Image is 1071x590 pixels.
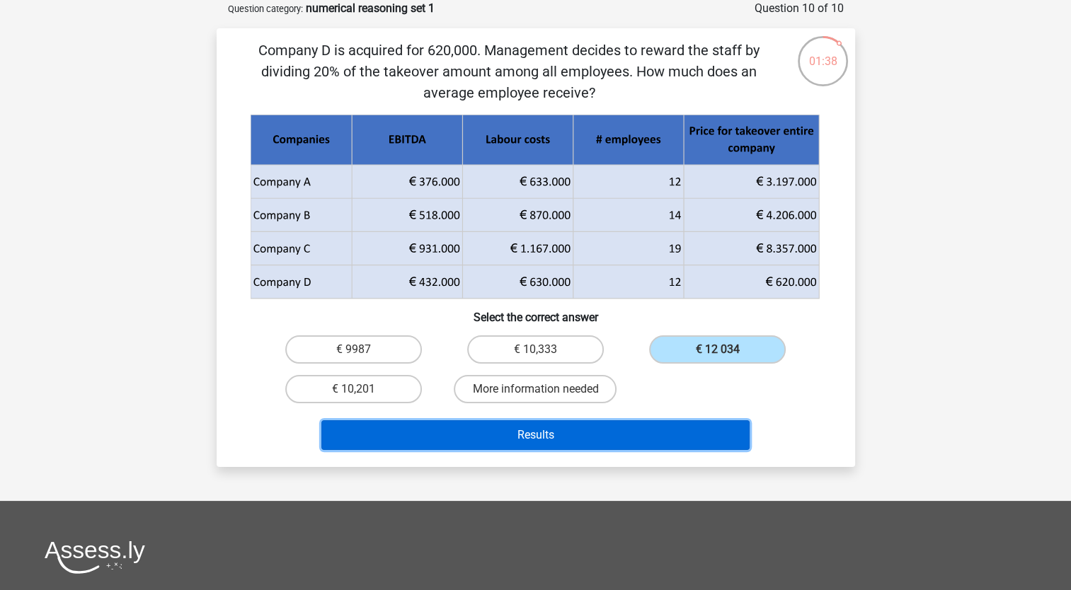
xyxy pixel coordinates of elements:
button: Results [321,420,750,450]
small: Question category: [228,4,303,14]
label: € 12 034 [649,335,786,364]
label: € 10,201 [285,375,422,403]
p: Company D is acquired for 620,000. Management decides to reward the staff by dividing 20% ​​of th... [239,40,779,103]
label: € 9987 [285,335,422,364]
strong: numerical reasoning set 1 [306,1,435,15]
div: 01:38 [796,35,849,70]
h6: Select the correct answer [239,299,832,324]
label: More information needed [454,375,617,403]
img: Assessly logo [45,540,145,574]
label: € 10,333 [467,335,604,364]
